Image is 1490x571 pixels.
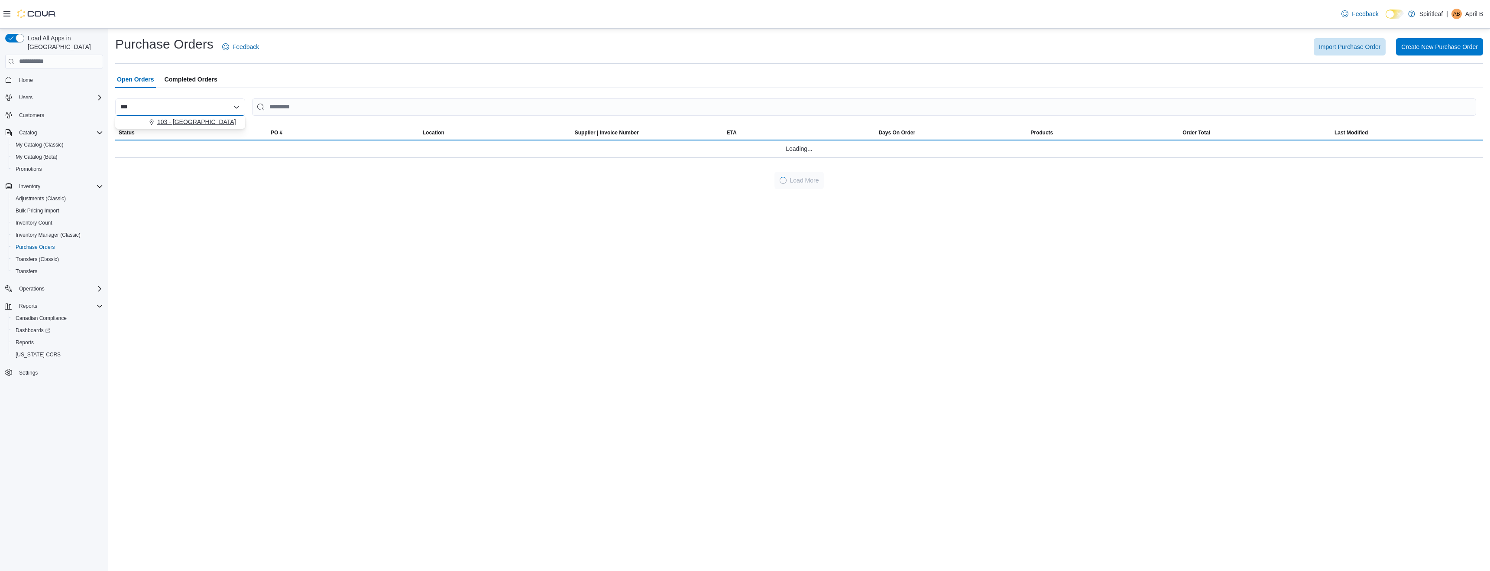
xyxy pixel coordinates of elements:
a: Transfers (Classic) [12,254,62,264]
p: Spiritleaf [1419,9,1443,19]
span: Loading... [786,144,813,154]
span: Operations [19,285,45,292]
span: Loading [778,176,788,186]
a: Inventory Manager (Classic) [12,230,84,240]
span: PO # [271,129,282,136]
button: Purchase Orders [9,241,107,253]
button: Status [115,126,267,140]
a: Feedback [1338,5,1382,23]
span: Purchase Orders [16,244,55,251]
a: Transfers [12,266,41,277]
span: Canadian Compliance [16,315,67,322]
button: Inventory Count [9,217,107,229]
span: Users [19,94,32,101]
button: Reports [2,300,107,312]
span: Inventory [19,183,40,190]
button: Transfers [9,265,107,277]
span: Load All Apps in [GEOGRAPHIC_DATA] [24,34,103,51]
a: [US_STATE] CCRS [12,349,64,360]
span: Transfers [12,266,103,277]
button: Order Total [1179,126,1331,140]
button: Inventory [16,181,44,192]
button: Reports [16,301,41,311]
span: Bulk Pricing Import [16,207,59,214]
span: Washington CCRS [12,349,103,360]
span: Catalog [19,129,37,136]
a: My Catalog (Classic) [12,140,67,150]
span: Purchase Orders [12,242,103,252]
button: Days On Order [875,126,1027,140]
span: Dashboards [12,325,103,336]
span: Load More [790,176,819,185]
span: AB [1453,9,1460,19]
span: Adjustments (Classic) [12,193,103,204]
span: Order Total [1182,129,1210,136]
nav: Complex example [5,70,103,401]
span: Days On Order [878,129,915,136]
span: Reports [16,339,34,346]
span: Promotions [16,166,42,173]
button: Catalog [16,127,40,138]
span: Bulk Pricing Import [12,206,103,216]
button: Promotions [9,163,107,175]
a: Inventory Count [12,218,56,228]
div: April B [1451,9,1462,19]
span: Location [423,129,444,136]
a: Feedback [219,38,262,55]
span: Status [119,129,135,136]
button: Settings [2,366,107,378]
button: Adjustments (Classic) [9,193,107,205]
button: Operations [16,284,48,294]
span: Settings [16,367,103,378]
span: Transfers (Classic) [12,254,103,264]
span: [US_STATE] CCRS [16,351,61,358]
a: Customers [16,110,48,121]
button: Create New Purchase Order [1396,38,1483,55]
button: Users [16,92,36,103]
a: Settings [16,368,41,378]
span: Inventory Count [12,218,103,228]
span: Completed Orders [165,71,217,88]
a: Canadian Compliance [12,313,70,323]
button: Home [2,74,107,86]
span: ETA [727,129,737,136]
span: Products [1030,129,1053,136]
span: Inventory Manager (Classic) [12,230,103,240]
button: Operations [2,283,107,295]
a: My Catalog (Beta) [12,152,61,162]
input: Dark Mode [1386,10,1404,19]
button: Bulk Pricing Import [9,205,107,217]
button: ETA [723,126,875,140]
a: Reports [12,337,37,348]
p: April B [1465,9,1483,19]
button: [US_STATE] CCRS [9,349,107,361]
button: Inventory [2,180,107,193]
span: My Catalog (Beta) [16,153,58,160]
h1: Purchase Orders [115,36,214,53]
span: 103 - [GEOGRAPHIC_DATA] [157,117,236,126]
p: | [1446,9,1448,19]
button: My Catalog (Beta) [9,151,107,163]
a: Adjustments (Classic) [12,193,69,204]
button: Transfers (Classic) [9,253,107,265]
a: Bulk Pricing Import [12,206,63,216]
span: Promotions [12,164,103,174]
span: Supplier | Invoice Number [575,129,639,136]
span: Adjustments (Classic) [16,195,66,202]
a: Promotions [12,164,45,174]
span: Reports [16,301,103,311]
button: Reports [9,336,107,349]
button: My Catalog (Classic) [9,139,107,151]
span: Reports [19,303,37,310]
button: Location [419,126,571,140]
span: Open Orders [117,71,154,88]
input: This is a search bar. After typing your query, hit enter to filter the results lower in the page. [252,98,1476,116]
button: Import Purchase Order [1314,38,1386,55]
img: Cova [17,10,56,18]
button: Catalog [2,127,107,139]
button: Close list of options [233,104,240,111]
span: Inventory Manager (Classic) [16,232,81,238]
button: PO # [267,126,419,140]
span: Inventory [16,181,103,192]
